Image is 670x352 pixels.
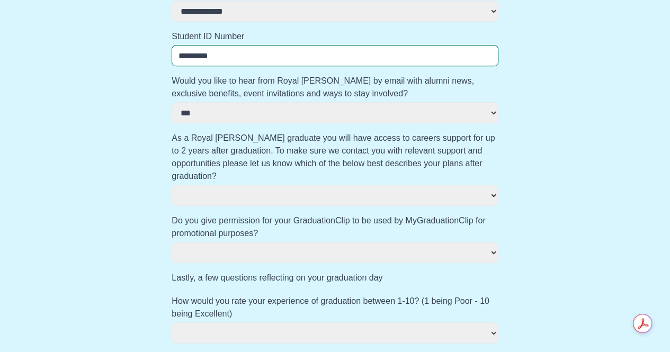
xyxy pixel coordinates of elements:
[172,295,498,320] label: How would you rate your experience of graduation between 1-10? (1 being Poor - 10 being Excellent)
[172,75,498,100] label: Would you like to hear from Royal [PERSON_NAME] by email with alumni news, exclusive benefits, ev...
[172,214,498,240] label: Do you give permission for your GraduationClip to be used by MyGraduationClip for promotional pur...
[172,272,498,284] label: Lastly, a few questions reflecting on your graduation day
[172,132,498,183] label: As a Royal [PERSON_NAME] graduate you will have access to careers support for up to 2 years after...
[172,30,498,43] label: Student ID Number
